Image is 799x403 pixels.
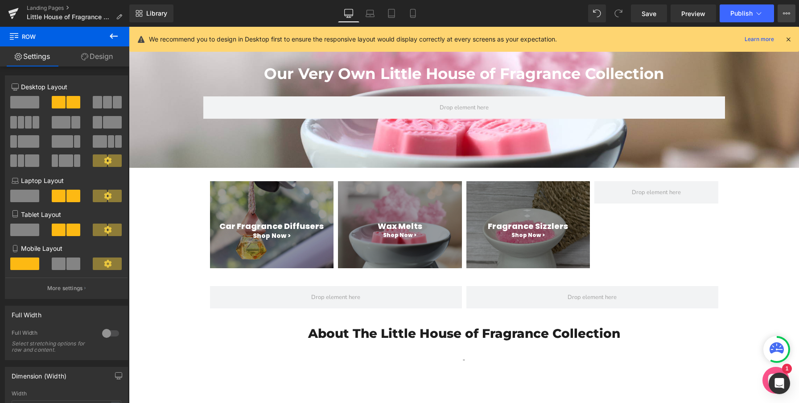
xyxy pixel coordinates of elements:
p: We recommend you to design in Desktop first to ensure the responsive layout would display correct... [149,34,557,44]
a: Desktop [338,4,359,22]
p: Laptop Layout [12,176,121,185]
h1: Fragrance Sizzlers [338,195,461,204]
button: Publish [720,4,774,22]
span: Save [642,9,656,18]
p: Desktop Layout [12,82,121,91]
p: More settings [47,284,83,292]
a: Tablet [381,4,402,22]
button: Redo [610,4,627,22]
div: Select stretching options for row and content. [12,341,92,353]
span: Library [146,9,167,17]
div: Width [12,391,121,397]
span: Publish [730,10,753,17]
div: Dimension (Width) [12,367,66,380]
a: Laptop [359,4,381,22]
h1: Shop Now > [81,204,205,215]
button: Undo [588,4,606,22]
a: Preview [671,4,716,22]
h1: Shop Now > [338,204,461,213]
h1: Wax Melts [209,195,333,204]
a: Mobile [402,4,424,22]
span: Row [9,27,98,46]
button: More settings [5,278,128,299]
a: New Library [129,4,173,22]
a: Landing Pages [27,4,129,12]
button: More [778,4,795,22]
p: Tablet Layout [12,210,121,219]
font: - [334,329,336,337]
div: Open Intercom Messenger [769,373,790,394]
a: Design [65,46,129,66]
h1: Car Fragrance Diffusers [81,195,205,204]
span: Little House of Fragrance Collection [27,13,112,21]
h1: About The Little House of Fragrance Collection [74,299,596,314]
inbox-online-store-chat: Shopify online store chat [631,340,663,369]
a: Learn more [741,34,778,45]
span: Preview [681,9,705,18]
h1: Shop Now > [209,204,333,213]
p: Mobile Layout [12,244,121,253]
div: Full Width [12,306,41,319]
div: Full Width [12,329,93,339]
